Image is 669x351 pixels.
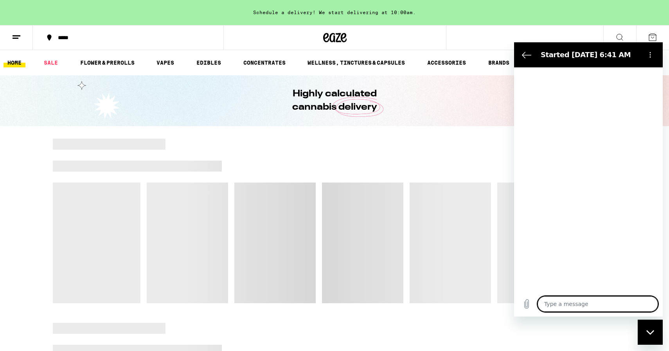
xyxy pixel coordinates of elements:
[423,58,470,67] a: ACCESSORIES
[270,87,399,114] h1: Highly calculated cannabis delivery
[484,58,513,67] a: BRANDS
[304,58,409,67] a: WELLNESS, TINCTURES & CAPSULES
[4,58,25,67] a: HOME
[239,58,290,67] a: CONCENTRATES
[514,42,663,317] iframe: Messaging window
[153,58,178,67] a: VAPES
[76,58,138,67] a: FLOWER & PREROLLS
[638,320,663,345] iframe: Button to launch messaging window, conversation in progress
[192,58,225,67] a: EDIBLES
[40,58,62,67] a: SALE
